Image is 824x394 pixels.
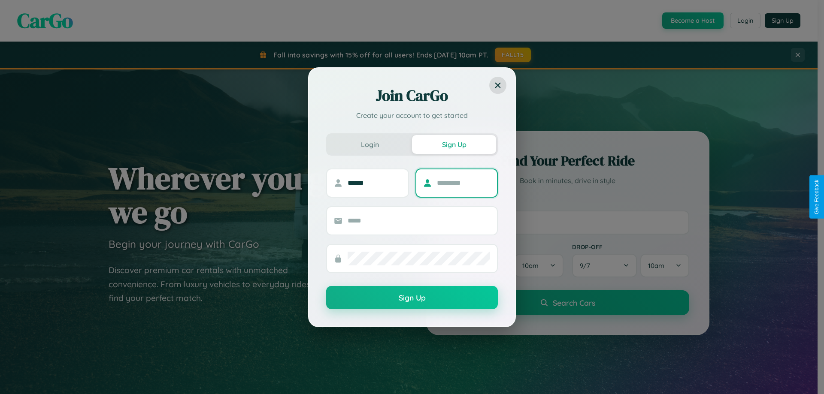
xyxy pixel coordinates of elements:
[326,110,498,120] p: Create your account to get started
[328,135,412,154] button: Login
[814,180,820,214] div: Give Feedback
[326,286,498,309] button: Sign Up
[326,85,498,106] h2: Join CarGo
[412,135,496,154] button: Sign Up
